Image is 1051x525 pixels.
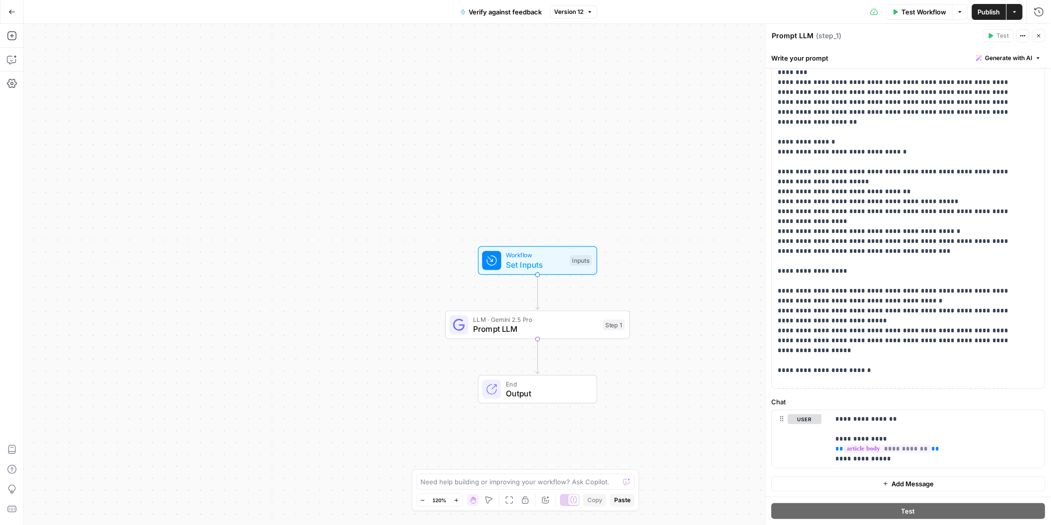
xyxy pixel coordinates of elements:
[445,375,630,404] div: EndOutput
[772,397,1046,407] label: Chat
[570,255,592,266] div: Inputs
[473,323,598,335] span: Prompt LLM
[978,7,1000,17] span: Publish
[473,315,598,324] span: LLM · Gemini 2.5 Pro
[445,310,630,339] div: LLM · Gemini 2.5 ProPrompt LLMStep 1
[587,496,602,505] span: Copy
[772,31,814,41] textarea: Prompt LLM
[892,479,934,489] span: Add Message
[603,319,625,330] div: Step 1
[506,259,565,271] span: Set Inputs
[985,54,1033,63] span: Generate with AI
[506,387,587,399] span: Output
[901,7,946,17] span: Test Workflow
[983,29,1014,42] button: Test
[433,496,447,504] span: 120%
[555,7,584,16] span: Version 12
[469,7,542,17] span: Verify against feedback
[816,31,842,41] span: ( step_1 )
[445,246,630,275] div: WorkflowSet InputsInputs
[886,4,952,20] button: Test Workflow
[772,504,1046,520] button: Test
[550,5,597,18] button: Version 12
[536,339,539,374] g: Edge from step_1 to end
[454,4,548,20] button: Verify against feedback
[506,379,587,388] span: End
[506,250,565,260] span: Workflow
[772,410,822,468] div: user
[614,496,631,505] span: Paste
[772,476,1046,491] button: Add Message
[536,275,539,309] g: Edge from start to step_1
[972,52,1046,65] button: Generate with AI
[901,507,915,517] span: Test
[972,4,1006,20] button: Publish
[610,494,635,507] button: Paste
[788,414,822,424] button: user
[997,31,1009,40] span: Test
[583,494,606,507] button: Copy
